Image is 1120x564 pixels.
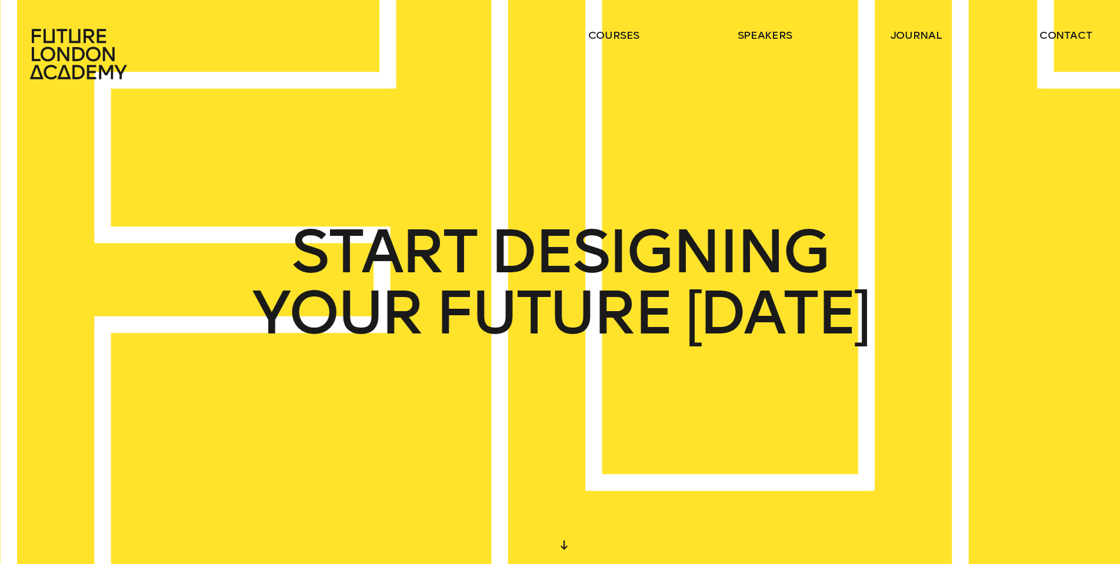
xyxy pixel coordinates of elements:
a: journal [891,28,942,42]
a: contact [1039,28,1092,42]
span: YOUR [252,282,422,343]
span: START [291,221,476,282]
a: speakers [738,28,792,42]
span: [DATE] [685,282,869,343]
span: FUTURE [435,282,672,343]
span: DESIGNING [490,221,829,282]
a: courses [588,28,640,42]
